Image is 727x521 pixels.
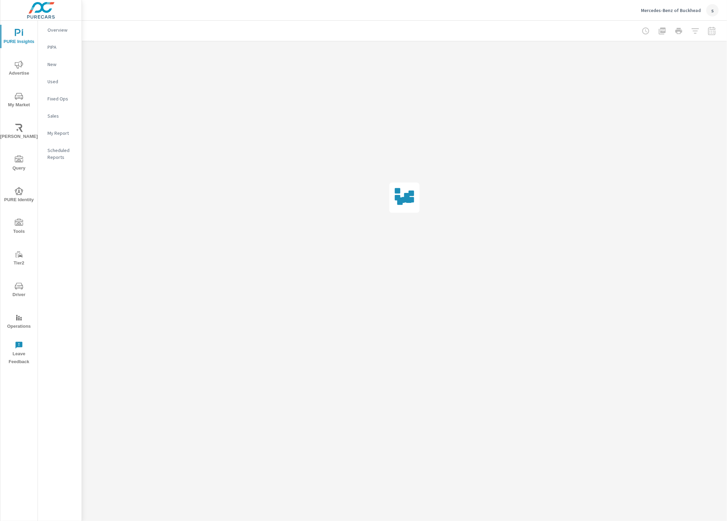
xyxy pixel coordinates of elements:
p: Used [48,78,76,85]
span: Driver [2,282,35,299]
div: Scheduled Reports [38,145,82,162]
div: Used [38,76,82,87]
span: PURE Insights [2,29,35,46]
div: My Report [38,128,82,138]
p: Mercedes-Benz of Buckhead [641,7,701,13]
span: PURE Identity [2,187,35,204]
p: Fixed Ops [48,95,76,102]
div: s [706,4,719,17]
span: Query [2,155,35,172]
span: Tools [2,219,35,236]
div: PIPA [38,42,82,52]
div: nav menu [0,21,38,369]
p: My Report [48,130,76,137]
p: PIPA [48,44,76,51]
span: Advertise [2,61,35,77]
div: Overview [38,25,82,35]
p: Sales [48,112,76,119]
p: New [48,61,76,68]
span: Tier2 [2,250,35,267]
div: New [38,59,82,69]
span: Leave Feedback [2,341,35,366]
div: Fixed Ops [38,94,82,104]
span: My Market [2,92,35,109]
span: [PERSON_NAME] [2,124,35,141]
div: Sales [38,111,82,121]
span: Operations [2,314,35,330]
p: Overview [48,26,76,33]
p: Scheduled Reports [48,147,76,161]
